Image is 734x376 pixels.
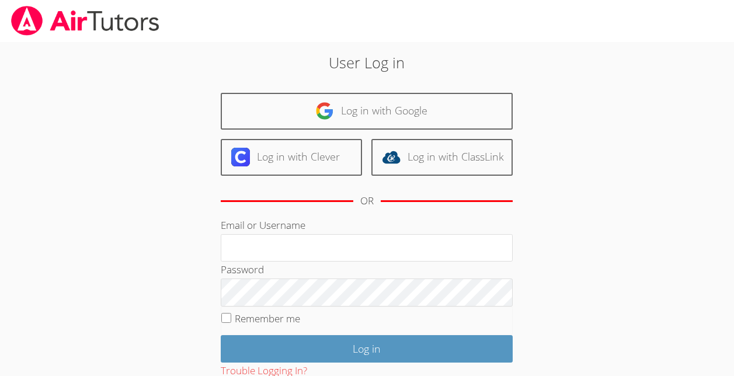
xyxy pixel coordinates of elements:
a: Log in with Google [221,93,513,130]
a: Log in with Clever [221,139,362,176]
img: clever-logo-6eab21bc6e7a338710f1a6ff85c0baf02591cd810cc4098c63d3a4b26e2feb20.svg [231,148,250,166]
label: Remember me [235,312,300,325]
div: OR [360,193,374,210]
label: Password [221,263,264,276]
img: google-logo-50288ca7cdecda66e5e0955fdab243c47b7ad437acaf1139b6f446037453330a.svg [315,102,334,120]
h2: User Log in [169,51,565,74]
label: Email or Username [221,218,305,232]
img: airtutors_banner-c4298cdbf04f3fff15de1276eac7730deb9818008684d7c2e4769d2f7ddbe033.png [10,6,161,36]
a: Log in with ClassLink [371,139,513,176]
input: Log in [221,335,513,363]
img: classlink-logo-d6bb404cc1216ec64c9a2012d9dc4662098be43eaf13dc465df04b49fa7ab582.svg [382,148,401,166]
